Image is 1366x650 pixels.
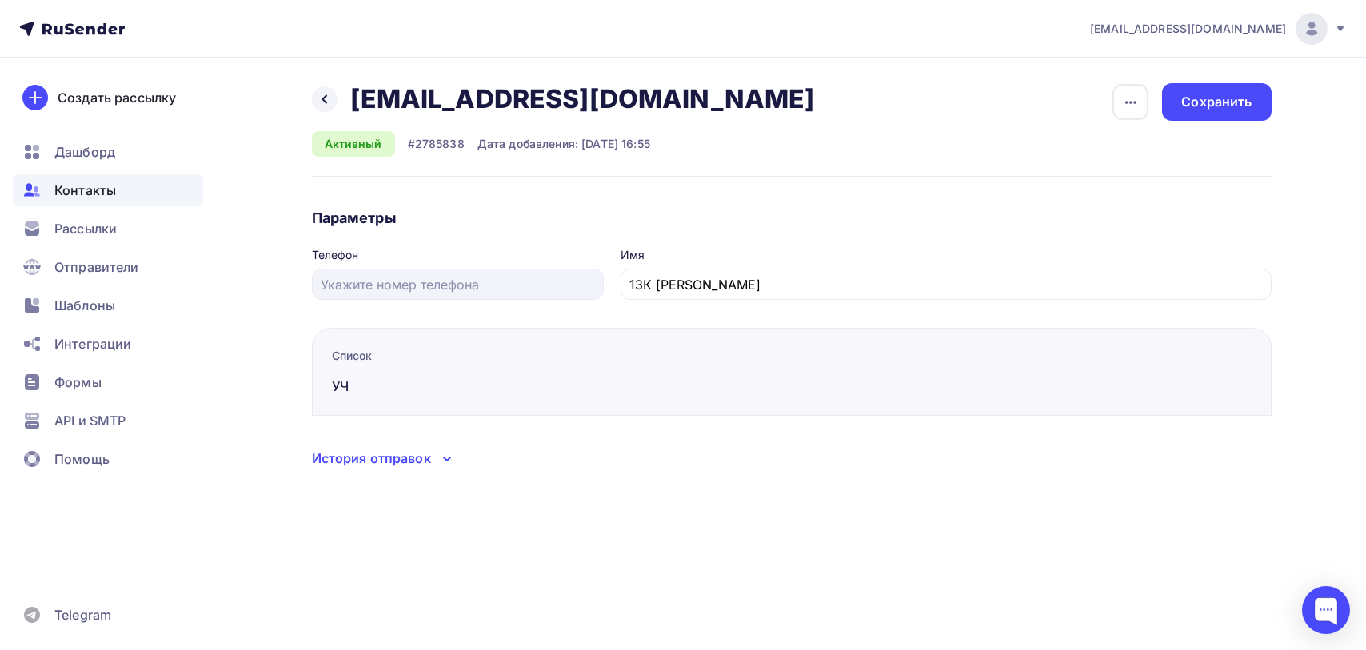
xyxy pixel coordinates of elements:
input: Укажите номер телефона [321,275,594,294]
a: Формы [13,366,203,398]
a: Рассылки [13,213,203,245]
a: Отправители [13,251,203,283]
input: Укажите имя контакта [629,275,1262,294]
span: API и SMTP [54,411,126,430]
div: УЧ [332,377,608,396]
div: Создать рассылку [58,88,176,107]
a: [EMAIL_ADDRESS][DOMAIN_NAME] [1090,13,1347,45]
span: Формы [54,373,102,392]
legend: Имя [621,247,1272,269]
span: Помощь [54,449,110,469]
h4: Параметры [312,209,1272,228]
div: История отправок [312,449,431,468]
span: Шаблоны [54,296,115,315]
a: Контакты [13,174,203,206]
a: Дашборд [13,136,203,168]
div: Список [332,348,608,364]
span: Дашборд [54,142,115,162]
span: Контакты [54,181,116,200]
span: Telegram [54,605,111,624]
div: #2785838 [408,136,465,152]
a: Шаблоны [13,289,203,321]
span: Рассылки [54,219,117,238]
div: Сохранить [1181,93,1252,111]
div: Дата добавления: [DATE] 16:55 [477,136,650,152]
div: Активный [312,131,395,157]
legend: Телефон [312,247,604,269]
span: Отправители [54,257,139,277]
span: [EMAIL_ADDRESS][DOMAIN_NAME] [1090,21,1286,37]
h2: [EMAIL_ADDRESS][DOMAIN_NAME] [350,83,815,115]
span: Интеграции [54,334,131,353]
